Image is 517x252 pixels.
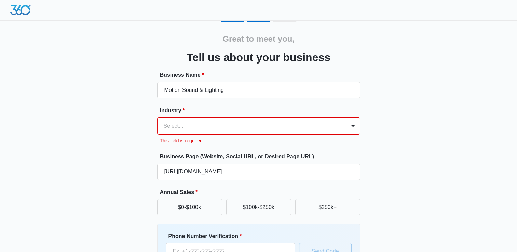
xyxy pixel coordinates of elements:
[295,199,360,215] button: $250k+
[187,49,330,66] h3: Tell us about your business
[157,199,222,215] button: $0-$100k
[160,107,363,115] label: Industry
[222,33,295,45] h2: Great to meet you,
[160,71,363,79] label: Business Name
[160,153,363,161] label: Business Page (Website, Social URL, or Desired Page URL)
[226,199,291,215] button: $100k-$250k
[168,232,298,240] label: Phone Number Verification
[160,188,363,196] label: Annual Sales
[160,137,360,144] p: This field is required.
[157,82,360,98] input: e.g. Jane's Plumbing
[157,164,360,180] input: e.g. janesplumbing.com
